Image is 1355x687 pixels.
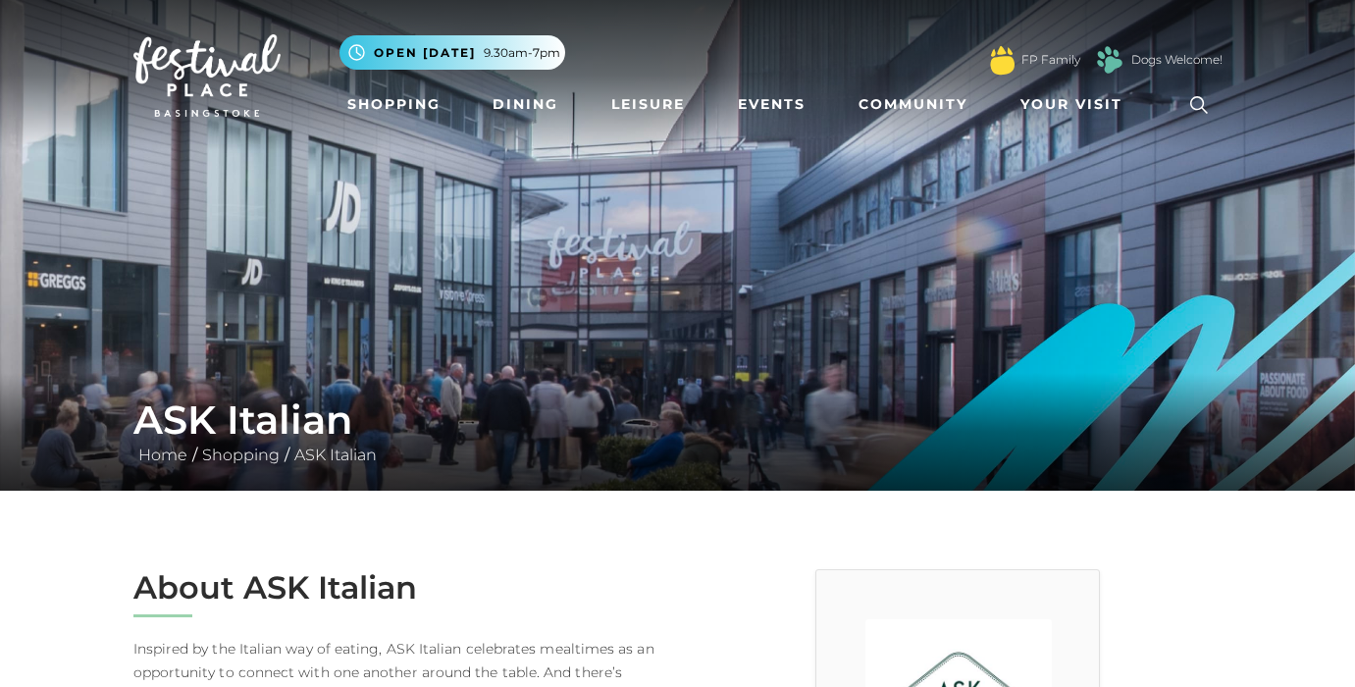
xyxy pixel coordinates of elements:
[1131,51,1223,69] a: Dogs Welcome!
[374,44,476,62] span: Open [DATE]
[1021,51,1080,69] a: FP Family
[603,86,693,123] a: Leisure
[1013,86,1140,123] a: Your Visit
[119,396,1237,467] div: / /
[133,569,663,607] h2: About ASK Italian
[484,44,560,62] span: 9.30am-7pm
[485,86,566,123] a: Dining
[851,86,975,123] a: Community
[730,86,813,123] a: Events
[133,446,192,464] a: Home
[197,446,285,464] a: Shopping
[1020,94,1122,115] span: Your Visit
[339,35,565,70] button: Open [DATE] 9.30am-7pm
[289,446,382,464] a: ASK Italian
[133,396,1223,444] h1: ASK Italian
[133,34,281,117] img: Festival Place Logo
[339,86,448,123] a: Shopping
